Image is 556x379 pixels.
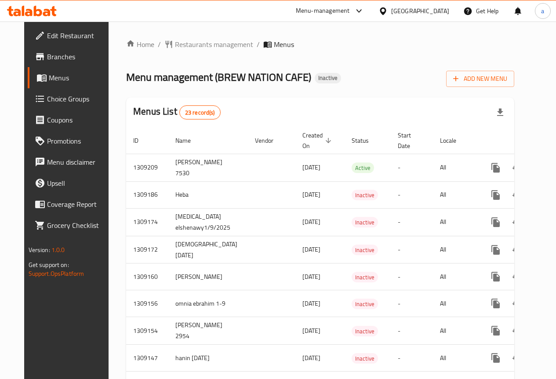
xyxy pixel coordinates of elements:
td: 1309154 [126,317,168,345]
button: more [485,266,506,287]
span: 1.0.0 [51,244,65,256]
button: more [485,347,506,368]
td: 1309147 [126,345,168,372]
span: Inactive [352,354,378,364]
span: [DATE] [302,162,320,173]
a: Coupons [28,109,117,130]
td: All [433,345,478,372]
button: more [485,157,506,178]
span: a [541,6,544,16]
td: 1309172 [126,236,168,263]
td: 1309156 [126,290,168,317]
td: All [433,208,478,236]
div: Inactive [352,217,378,227]
span: 23 record(s) [180,108,220,117]
a: Branches [28,46,117,67]
td: hanin [DATE] [168,345,248,372]
button: more [485,320,506,341]
td: - [391,263,433,290]
div: Inactive [315,73,341,83]
span: Active [352,163,374,173]
button: more [485,184,506,206]
span: Choice Groups [47,94,110,104]
span: Inactive [352,326,378,336]
span: Coverage Report [47,199,110,209]
span: [DATE] [302,298,320,309]
span: Inactive [352,245,378,255]
button: Change Status [506,212,527,233]
span: [DATE] [302,244,320,255]
span: Menu disclaimer [47,157,110,167]
button: more [485,239,506,260]
button: Change Status [506,157,527,178]
a: Menus [28,67,117,88]
td: [DEMOGRAPHIC_DATA] [DATE] [168,236,248,263]
button: Change Status [506,239,527,260]
a: Upsell [28,173,117,194]
a: Home [126,39,154,50]
span: Menu management ( BREW NATION CAFE ) [126,67,311,87]
a: Restaurants management [164,39,253,50]
button: Change Status [506,320,527,341]
td: 1309174 [126,208,168,236]
button: Add New Menu [446,71,514,87]
a: Grocery Checklist [28,215,117,236]
td: 1309186 [126,181,168,208]
button: Change Status [506,266,527,287]
td: [PERSON_NAME] [168,263,248,290]
span: [DATE] [302,189,320,200]
div: Inactive [352,353,378,364]
span: [DATE] [302,325,320,336]
div: [GEOGRAPHIC_DATA] [391,6,449,16]
span: Menus [49,72,110,83]
span: Restaurants management [175,39,253,50]
span: Name [175,135,202,146]
a: Support.OpsPlatform [29,268,84,279]
td: Heba [168,181,248,208]
span: Start Date [398,130,422,151]
button: more [485,293,506,314]
a: Coverage Report [28,194,117,215]
span: [DATE] [302,352,320,364]
td: omnia ebrahim 1-9 [168,290,248,317]
span: Inactive [352,190,378,200]
h2: Menus List [133,105,220,119]
td: 1309209 [126,154,168,181]
td: All [433,317,478,345]
li: / [257,39,260,50]
td: [PERSON_NAME] 7530 [168,154,248,181]
span: [DATE] [302,271,320,282]
td: - [391,208,433,236]
span: Version: [29,244,50,256]
td: - [391,236,433,263]
a: Choice Groups [28,88,117,109]
td: All [433,154,478,181]
span: Menus [274,39,294,50]
span: Coupons [47,115,110,125]
td: All [433,236,478,263]
td: All [433,181,478,208]
div: Export file [490,102,511,123]
span: Branches [47,51,110,62]
div: Inactive [352,326,378,336]
div: Total records count [179,105,221,119]
a: Menu disclaimer [28,152,117,173]
div: Menu-management [296,6,350,16]
span: Get support on: [29,259,69,271]
td: - [391,317,433,345]
button: more [485,212,506,233]
td: - [391,345,433,372]
li: / [158,39,161,50]
button: Change Status [506,293,527,314]
td: All [433,290,478,317]
td: - [391,181,433,208]
td: [MEDICAL_DATA] elshenawy1/9/2025 [168,208,248,236]
span: Inactive [352,299,378,309]
span: Inactive [352,272,378,282]
td: - [391,154,433,181]
td: 1309160 [126,263,168,290]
